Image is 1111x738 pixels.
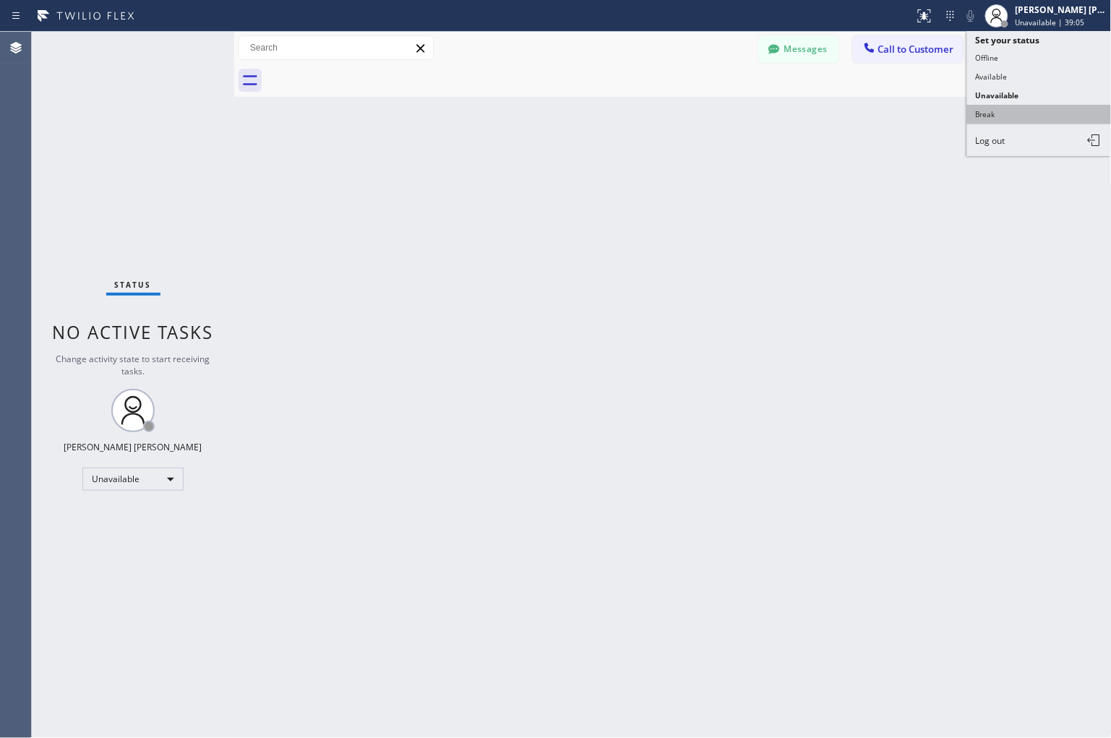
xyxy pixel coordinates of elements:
input: Search [239,36,433,59]
div: Unavailable [82,468,184,491]
span: Status [115,280,152,290]
span: Change activity state to start receiving tasks. [56,353,210,377]
span: No active tasks [53,320,214,344]
div: [PERSON_NAME] [PERSON_NAME] [1016,4,1107,16]
button: Messages [759,35,838,63]
button: Mute [961,6,981,26]
div: [PERSON_NAME] [PERSON_NAME] [64,441,202,453]
button: Call to Customer [853,35,964,63]
span: Call to Customer [878,43,954,56]
span: Unavailable | 39:05 [1016,17,1085,27]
